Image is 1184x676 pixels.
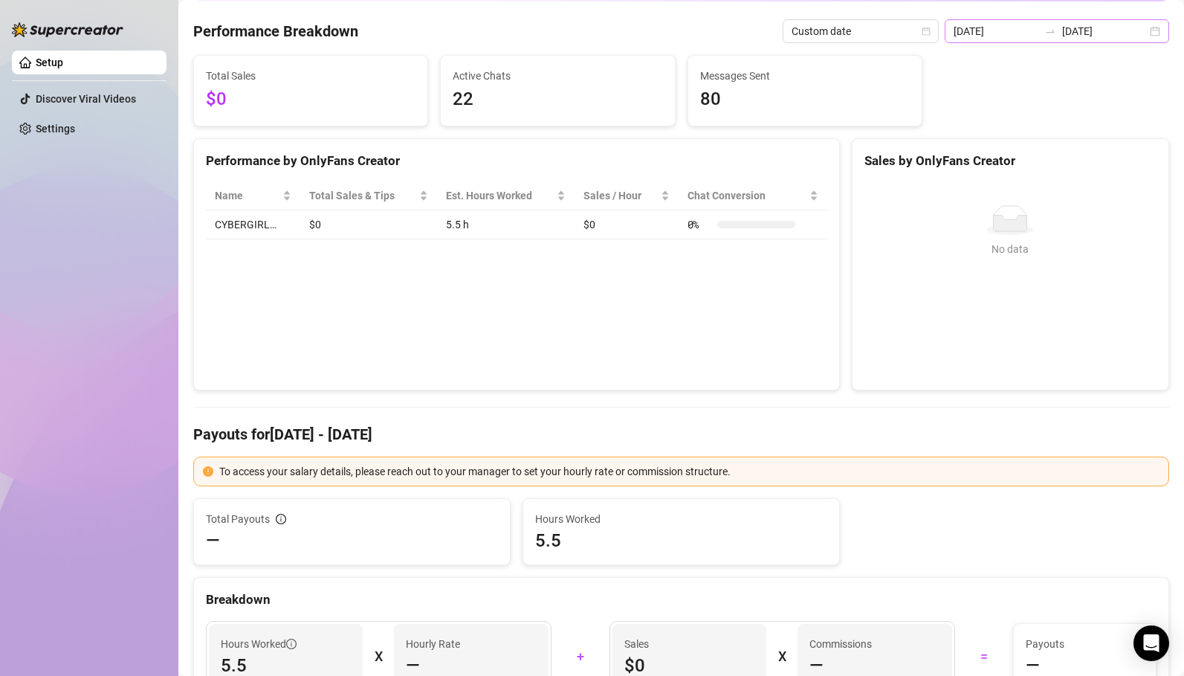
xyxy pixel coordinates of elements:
th: Name [206,181,300,210]
span: 22 [453,86,662,114]
span: 5.5 [535,529,827,553]
th: Sales / Hour [575,181,679,210]
td: $0 [300,210,437,239]
th: Chat Conversion [679,181,827,210]
span: 0 % [688,216,711,233]
span: Sales [624,636,754,652]
span: info-circle [276,514,286,524]
div: X [375,645,382,669]
span: Hours Worked [221,636,297,652]
div: X [778,645,786,669]
div: = [964,645,1004,669]
span: — [206,529,220,553]
span: calendar [922,27,931,36]
div: Open Intercom Messenger [1133,625,1169,661]
a: Settings [36,123,75,135]
span: 80 [700,86,910,114]
div: To access your salary details, please reach out to your manager to set your hourly rate or commis... [219,463,1159,480]
h4: Performance Breakdown [193,21,358,42]
div: + [560,645,601,669]
a: Discover Viral Videos [36,93,136,105]
td: CYBERGIRL… [206,210,300,239]
span: Active Chats [453,68,662,84]
span: Chat Conversion [688,187,806,204]
span: Payouts [1026,636,1144,652]
span: Hours Worked [535,511,827,527]
th: Total Sales & Tips [300,181,437,210]
span: $0 [206,86,415,114]
span: Custom date [792,20,930,42]
span: info-circle [286,639,297,649]
div: No data [870,241,1151,257]
div: Performance by OnlyFans Creator [206,151,827,171]
span: to [1044,25,1056,37]
div: Est. Hours Worked [446,187,554,204]
span: swap-right [1044,25,1056,37]
span: exclamation-circle [203,466,213,477]
a: Setup [36,57,63,68]
span: Name [215,187,279,204]
article: Commissions [809,636,872,652]
input: Start date [954,23,1038,39]
span: Sales / Hour [583,187,658,204]
td: 5.5 h [437,210,575,239]
h4: Payouts for [DATE] - [DATE] [193,424,1169,445]
span: Messages Sent [700,68,910,84]
span: Total Sales [206,68,415,84]
div: Breakdown [206,590,1156,610]
img: logo-BBDzfeDw.svg [12,22,123,37]
article: Hourly Rate [406,636,460,652]
input: End date [1062,23,1147,39]
span: Total Sales & Tips [309,187,416,204]
td: $0 [575,210,679,239]
span: Total Payouts [206,511,270,527]
div: Sales by OnlyFans Creator [864,151,1156,171]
